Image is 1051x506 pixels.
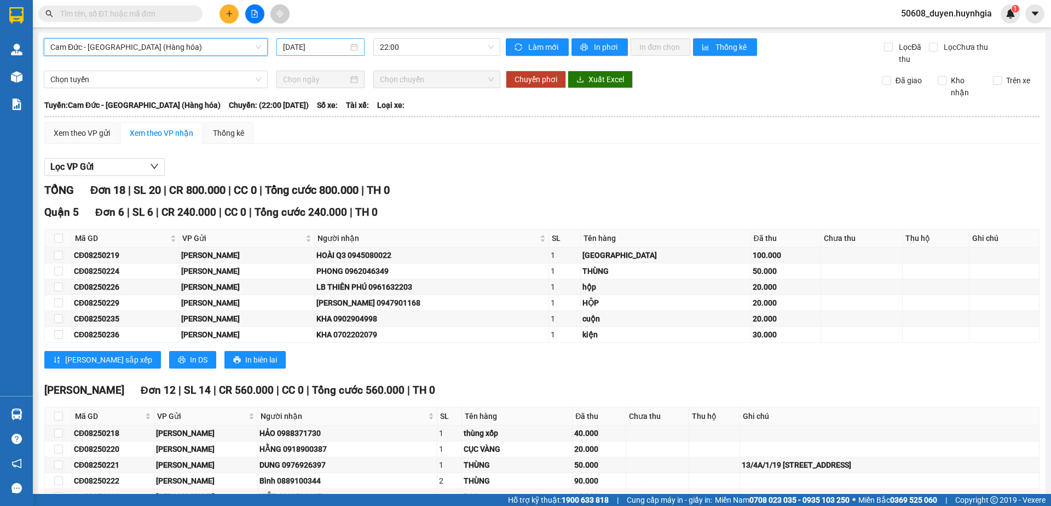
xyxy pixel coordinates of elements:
div: HẢO 0988371730 [259,427,435,439]
img: icon-new-feature [1006,9,1015,19]
div: 90.000 [574,475,624,487]
div: PHONG 0962046349 [316,265,547,277]
span: In DS [190,354,207,366]
span: message [11,483,22,493]
span: Số xe: [317,99,338,111]
span: Loại xe: [377,99,405,111]
div: 1 [551,313,579,325]
span: 22:00 [380,39,494,55]
div: THÙNG [464,459,571,471]
button: syncLàm mới [506,38,569,56]
div: Xem theo VP nhận [130,127,193,139]
button: downloadXuất Excel [568,71,633,88]
span: Cung cấp máy in - giấy in: [627,494,712,506]
input: Chọn ngày [283,73,348,85]
button: printerIn biên lai [224,351,286,369]
div: HỘP [582,297,748,309]
span: | [178,384,181,396]
div: 1 [551,329,579,341]
button: printerIn phơi [571,38,628,56]
span: Trên xe [1002,74,1035,87]
span: Đã giao [891,74,926,87]
span: TỔNG [44,183,74,197]
span: Người nhận [261,410,425,422]
span: CR 800.000 [169,183,226,197]
span: | [945,494,947,506]
span: Đơn 18 [90,183,125,197]
span: printer [580,43,590,52]
div: [PERSON_NAME] [156,459,256,471]
button: caret-down [1025,4,1044,24]
td: Cam Đức [180,248,315,263]
div: VIỆT 0908534997 [259,491,435,503]
div: LB THIÊN PHÚ 0961632203 [316,281,547,293]
span: Chọn chuyến [380,71,494,88]
div: [PERSON_NAME] [156,491,256,503]
span: | [361,183,364,197]
td: Cam Đức [154,457,258,473]
span: Đơn 6 [95,206,124,219]
span: TH 0 [367,183,390,197]
span: Lọc Đã thu [894,41,928,65]
span: Cam Đức - Sài Gòn (Hàng hóa) [50,39,261,55]
span: Xuất Excel [588,73,624,85]
div: 1 [551,281,579,293]
div: 1 [439,443,460,455]
span: | [228,183,231,197]
img: solution-icon [11,99,22,110]
div: THÙNG [464,475,571,487]
span: Lọc Chưa thu [939,41,990,53]
td: Cam Đức [154,489,258,505]
div: HẰNG 0918900387 [259,443,435,455]
span: notification [11,458,22,469]
span: sort-ascending [53,356,61,365]
div: 30.000 [753,329,819,341]
input: Tìm tên, số ĐT hoặc mã đơn [60,8,189,20]
span: file-add [251,10,258,18]
th: Đã thu [573,407,626,426]
div: [PERSON_NAME] [181,265,313,277]
button: aim [270,4,290,24]
td: Cam Đức [154,426,258,441]
div: 40.000 [574,427,624,439]
span: | [350,206,353,219]
strong: 0708 023 035 - 0935 103 250 [749,496,850,504]
span: | [219,206,222,219]
span: search [45,10,53,18]
button: bar-chartThống kê [693,38,757,56]
span: Đơn 12 [141,384,176,396]
div: Xem theo VP gửi [54,127,110,139]
div: 50.000 [574,459,624,471]
td: Cam Đức [154,473,258,489]
span: TH 0 [413,384,435,396]
span: printer [178,356,186,365]
td: Cam Đức [180,311,315,327]
div: CĐ08250222 [74,475,152,487]
div: 100.000 [753,249,819,261]
div: DUNG 0976926397 [259,459,435,471]
div: CĐ08250236 [74,329,177,341]
span: | [407,384,410,396]
div: HOÀI Q3 0945080022 [316,249,547,261]
span: caret-down [1030,9,1040,19]
th: SL [549,229,581,248]
td: CĐ08250224 [72,263,180,279]
span: Chọn tuyến [50,71,261,88]
div: 1 [551,265,579,277]
span: SL 6 [132,206,153,219]
span: | [164,183,166,197]
span: | [213,384,216,396]
div: [PERSON_NAME] [181,249,313,261]
span: Lọc VP Gửi [50,160,94,174]
div: 20.000 [574,443,624,455]
span: Tổng cước 560.000 [312,384,405,396]
span: bar-chart [702,43,711,52]
div: [PERSON_NAME] [156,475,256,487]
div: 1 [439,427,460,439]
div: 20.000 [753,313,819,325]
div: [PERSON_NAME] [181,281,313,293]
div: BAO [464,491,571,503]
span: CC 0 [224,206,246,219]
div: 1 [439,491,460,503]
th: Chưa thu [626,407,689,426]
